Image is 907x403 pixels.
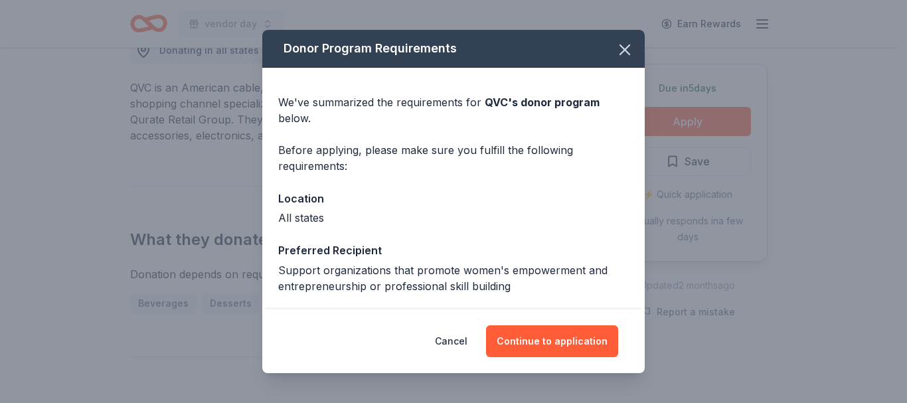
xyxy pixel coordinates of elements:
div: Before applying, please make sure you fulfill the following requirements: [278,142,629,174]
div: Preferred Recipient [278,242,629,259]
div: Donor Program Requirements [262,30,645,68]
span: QVC 's donor program [485,96,600,109]
button: Continue to application [486,325,618,357]
div: Location [278,190,629,207]
div: Support organizations that promote women's empowerment and entrepreneurship or professional skill... [278,262,629,294]
div: We've summarized the requirements for below. [278,94,629,126]
button: Cancel [435,325,467,357]
div: All states [278,210,629,226]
